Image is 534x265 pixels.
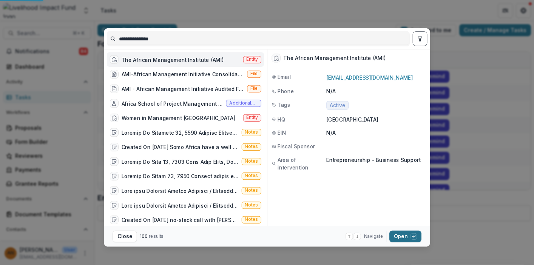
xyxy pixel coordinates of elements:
span: Email [278,73,291,80]
span: results [149,234,164,239]
span: Active [330,102,345,108]
div: AMI-African Management Initiative Consolidated Financial Statements 2024 - Draft.pdf [121,70,244,78]
div: The African Management Institute (AMI) [283,55,386,61]
button: toggle filters [413,31,428,46]
p: [GEOGRAPHIC_DATA] [326,116,426,123]
a: [EMAIL_ADDRESS][DOMAIN_NAME] [326,74,413,80]
span: Phone [278,88,294,95]
span: Notes [245,144,258,149]
span: Entity [246,115,258,120]
button: Open [389,231,421,242]
span: HQ [278,116,285,123]
div: Loremip Do Sita 13, 7303 Cons Adip Elits, Doeiu ---------- Temporinc utlabor --------- Etdo: **Ma... [121,158,239,165]
div: AMI - African Management Initiative Audited Financial Statement 2023.pdf [121,85,244,92]
span: Notes [245,188,258,193]
div: The African Management Institute (AMI) [121,56,224,63]
span: Entity [246,57,258,62]
span: Notes [245,202,258,208]
p: N/A [326,88,426,95]
span: Notes [245,159,258,164]
span: Navigate [364,233,383,240]
span: Notes [245,217,258,222]
span: Fiscal Sponsor [278,143,315,150]
span: Additional contact [229,100,258,106]
p: N/A [326,129,426,137]
p: Entrepreneurship - Business Support [326,156,426,163]
div: Lore ipsu Dolorsit Ametco Adipisci / ElitseddoeiuSmo tempor incididun ut Labo EtdoloRemagna aliqu... [121,201,239,209]
span: Area of intervention [278,156,326,171]
span: File [250,86,258,91]
div: Loremip Do Sitam 73, 7950 Consect adipis el Seddo 1836 @Eiusmo Temporincid Utlaboreetdo: M8Aliqua... [121,172,239,180]
span: EIN [278,129,286,137]
div: Created On [DATE] no-slack call with [PERSON_NAME] original echoing green fellow ended up designi... [121,216,239,223]
span: Notes [245,129,258,135]
div: Loremip Do Sitametc 32, 5590 Adipisc Elitseddoe Temporinc utla etdol magnaal en adminimv qu nos e... [121,128,239,136]
span: Tags [278,101,290,109]
div: Africa School of Project Management Trainings ASPM [121,99,223,107]
div: Lore ipsu Dolorsit Ametco Adipisci / ElitseddoeiuSmo tempor incididun ut Labo EtdoloRemagna aliqu... [121,187,239,194]
span: File [250,71,258,77]
div: Created On [DATE] Somo Africa have a well functioning dashboard documenting the impact of their p... [121,143,239,151]
span: 100 [140,234,147,239]
div: Women in Management [GEOGRAPHIC_DATA] [121,114,235,122]
span: Notes [245,173,258,179]
button: Close [113,231,137,242]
